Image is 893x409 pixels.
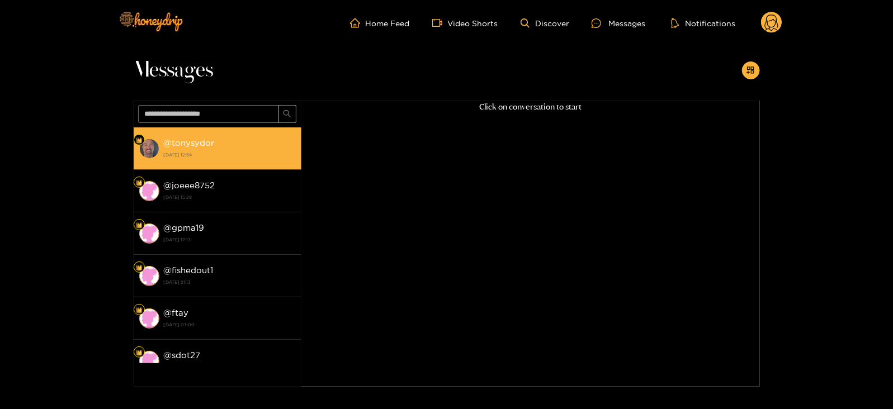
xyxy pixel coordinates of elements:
button: search [278,105,296,123]
img: conversation [139,351,159,371]
strong: [DATE] 09:30 [164,362,296,372]
p: Click on conversation to start [301,101,760,113]
img: Fan Level [136,179,143,186]
strong: @ tonysydor [164,138,215,148]
strong: [DATE] 17:13 [164,235,296,245]
img: conversation [139,181,159,201]
a: Home Feed [350,18,410,28]
button: appstore-add [742,61,760,79]
span: appstore-add [746,66,755,75]
strong: @ fishedout1 [164,265,214,275]
span: search [283,110,291,119]
span: home [350,18,366,28]
span: video-camera [432,18,448,28]
img: Fan Level [136,137,143,144]
a: Discover [521,18,569,28]
img: conversation [139,266,159,286]
img: Fan Level [136,349,143,356]
strong: [DATE] 15:28 [164,192,296,202]
img: Fan Level [136,222,143,229]
strong: [DATE] 12:54 [164,150,296,160]
img: conversation [139,139,159,159]
span: Messages [134,57,214,84]
strong: @ sdot27 [164,350,201,360]
button: Notifications [668,17,739,28]
a: Video Shorts [432,18,498,28]
img: Fan Level [136,307,143,313]
strong: @ gpma19 [164,223,205,232]
strong: [DATE] 03:00 [164,320,296,330]
img: conversation [139,223,159,244]
strong: [DATE] 21:13 [164,277,296,287]
img: Fan Level [136,264,143,271]
div: Messages [592,17,645,30]
strong: @ joeee8752 [164,180,215,190]
strong: @ ftay [164,308,189,317]
img: conversation [139,308,159,329]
